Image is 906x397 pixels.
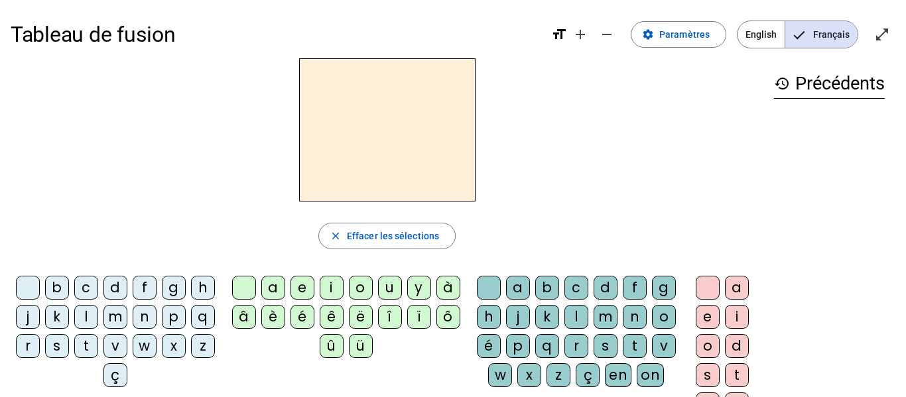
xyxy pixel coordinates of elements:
[320,334,344,358] div: û
[605,363,631,387] div: en
[45,305,69,329] div: k
[103,363,127,387] div: ç
[874,27,890,42] mat-icon: open_in_full
[725,334,749,358] div: d
[45,334,69,358] div: s
[477,305,501,329] div: h
[564,276,588,300] div: c
[572,27,588,42] mat-icon: add
[407,276,431,300] div: y
[103,334,127,358] div: v
[506,276,530,300] div: a
[378,305,402,329] div: î
[725,363,749,387] div: t
[291,305,314,329] div: é
[594,305,617,329] div: m
[564,334,588,358] div: r
[567,21,594,48] button: Augmenter la taille de la police
[535,276,559,300] div: b
[103,276,127,300] div: d
[652,334,676,358] div: v
[488,363,512,387] div: w
[623,305,647,329] div: n
[261,276,285,300] div: a
[599,27,615,42] mat-icon: remove
[191,276,215,300] div: h
[696,334,720,358] div: o
[191,305,215,329] div: q
[774,69,885,99] h3: Précédents
[436,276,460,300] div: à
[551,27,567,42] mat-icon: format_size
[162,276,186,300] div: g
[737,21,858,48] mat-button-toggle-group: Language selection
[517,363,541,387] div: x
[623,276,647,300] div: f
[349,276,373,300] div: o
[642,28,654,40] mat-icon: settings
[74,305,98,329] div: l
[594,276,617,300] div: d
[594,334,617,358] div: s
[320,305,344,329] div: ê
[738,21,785,48] span: English
[74,334,98,358] div: t
[74,276,98,300] div: c
[162,305,186,329] div: p
[547,363,570,387] div: z
[318,223,456,249] button: Effacer les sélections
[133,334,157,358] div: w
[349,305,373,329] div: ë
[347,228,439,244] span: Effacer les sélections
[261,305,285,329] div: è
[506,305,530,329] div: j
[631,21,726,48] button: Paramètres
[291,276,314,300] div: e
[637,363,664,387] div: on
[133,276,157,300] div: f
[623,334,647,358] div: t
[506,334,530,358] div: p
[320,276,344,300] div: i
[535,305,559,329] div: k
[564,305,588,329] div: l
[477,334,501,358] div: é
[869,21,895,48] button: Entrer en plein écran
[652,305,676,329] div: o
[349,334,373,358] div: ü
[330,230,342,242] mat-icon: close
[725,276,749,300] div: a
[594,21,620,48] button: Diminuer la taille de la police
[16,334,40,358] div: r
[659,27,710,42] span: Paramètres
[696,363,720,387] div: s
[45,276,69,300] div: b
[725,305,749,329] div: i
[133,305,157,329] div: n
[11,13,541,56] h1: Tableau de fusion
[191,334,215,358] div: z
[378,276,402,300] div: u
[436,305,460,329] div: ô
[535,334,559,358] div: q
[232,305,256,329] div: â
[576,363,600,387] div: ç
[162,334,186,358] div: x
[785,21,858,48] span: Français
[696,305,720,329] div: e
[652,276,676,300] div: g
[774,76,790,91] mat-icon: history
[16,305,40,329] div: j
[407,305,431,329] div: ï
[103,305,127,329] div: m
